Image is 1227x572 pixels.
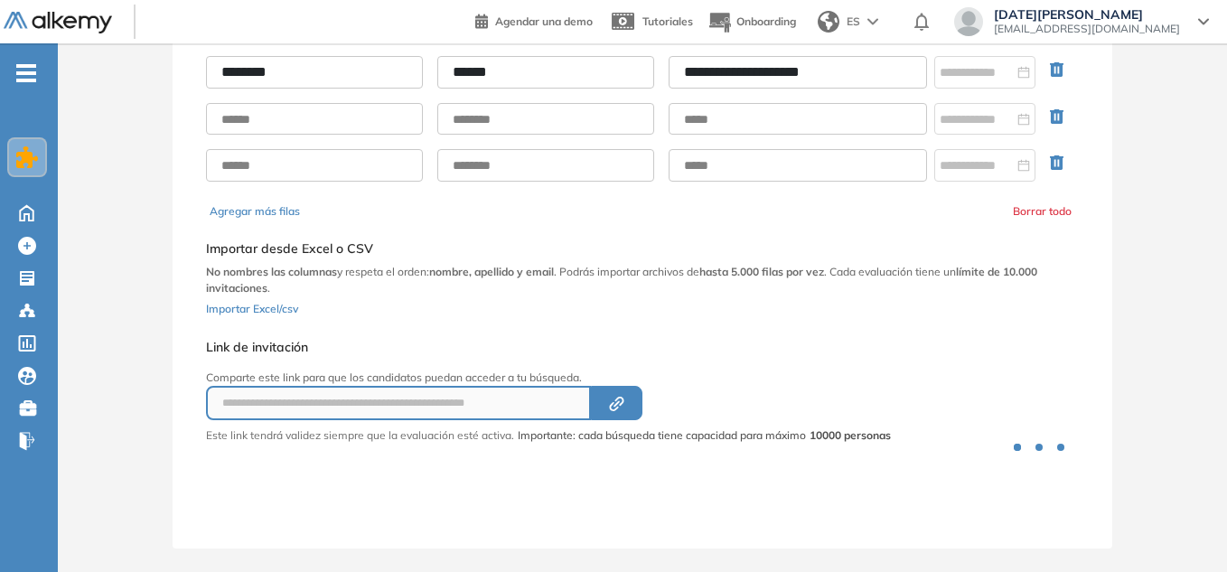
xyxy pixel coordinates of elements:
[206,265,337,278] b: No nombres las columnas
[206,296,298,318] button: Importar Excel/csv
[206,427,514,444] p: Este link tendrá validez siempre que la evaluación esté activa.
[206,264,1079,296] p: y respeta el orden: . Podrás importar archivos de . Cada evaluación tiene un .
[16,71,36,75] i: -
[1013,203,1072,220] button: Borrar todo
[699,265,824,278] b: hasta 5.000 filas por vez
[994,7,1180,22] span: [DATE][PERSON_NAME]
[206,302,298,315] span: Importar Excel/csv
[1137,485,1227,572] div: Widget de chat
[867,18,878,25] img: arrow
[994,22,1180,36] span: [EMAIL_ADDRESS][DOMAIN_NAME]
[818,11,839,33] img: world
[206,241,1079,257] h5: Importar desde Excel o CSV
[518,427,891,444] span: Importante: cada búsqueda tiene capacidad para máximo
[206,370,891,386] p: Comparte este link para que los candidatos puedan acceder a tu búsqueda.
[429,265,554,278] b: nombre, apellido y email
[4,12,112,34] img: Logo
[810,428,891,442] strong: 10000 personas
[210,203,300,220] button: Agregar más filas
[495,14,593,28] span: Agendar una demo
[1137,485,1227,572] iframe: Chat Widget
[475,9,593,31] a: Agendar una demo
[707,3,796,42] button: Onboarding
[206,265,1037,295] b: límite de 10.000 invitaciones
[847,14,860,30] span: ES
[736,14,796,28] span: Onboarding
[642,14,693,28] span: Tutoriales
[206,340,891,355] h5: Link de invitación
